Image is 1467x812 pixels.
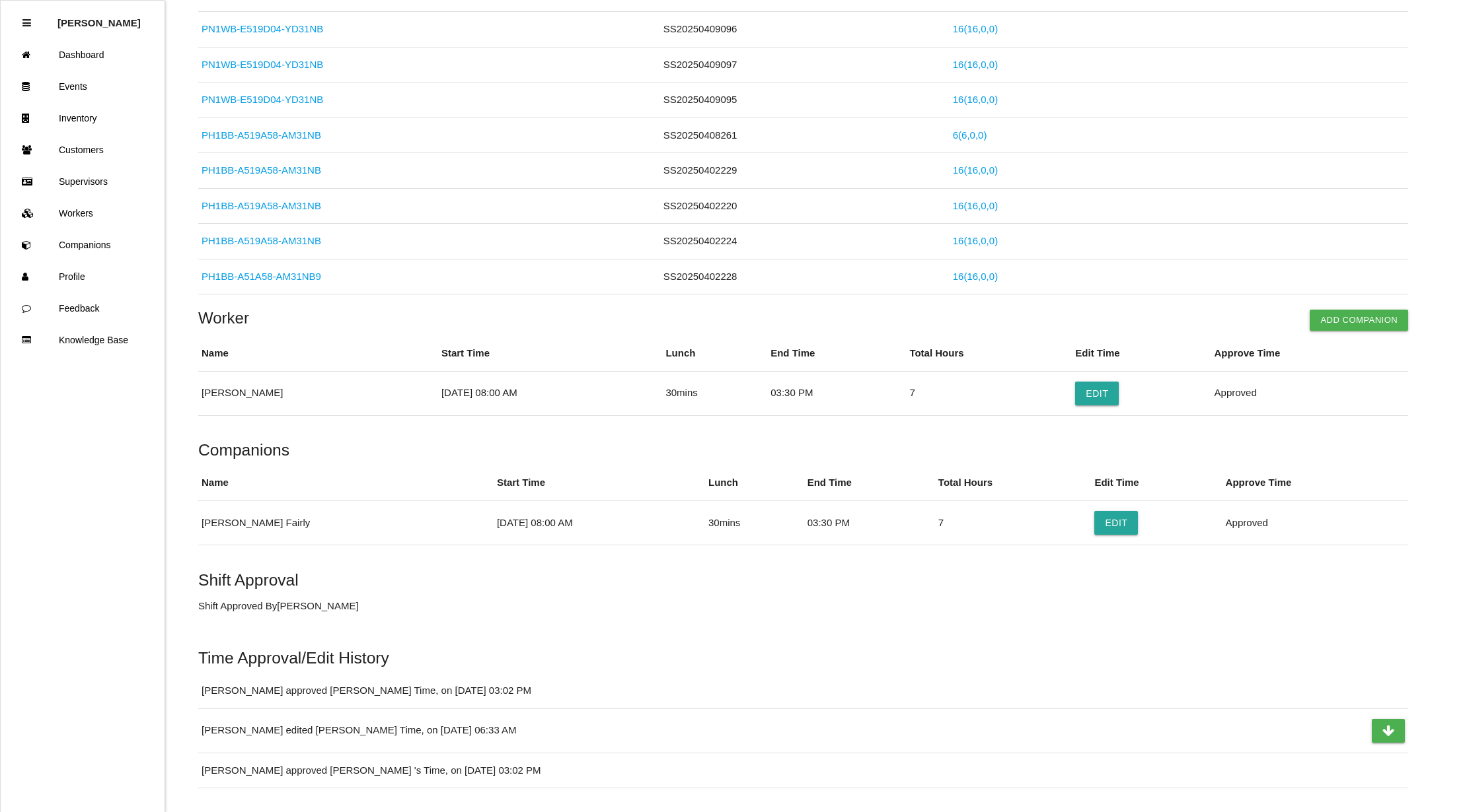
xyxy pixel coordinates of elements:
[198,649,1408,667] h5: Time Approval/Edit History
[1091,465,1222,500] th: Edit Time
[202,23,323,34] a: PN1WB-E519D04-YD31NB
[1072,336,1211,371] th: Edit Time
[1,134,165,166] a: Customers
[953,129,987,141] a: 6(6,0,0)
[202,200,321,211] a: PH1BB-A519A58-AM31NB
[202,271,321,282] a: PH1BB-A51A58-AM31NB9
[906,336,1072,371] th: Total Hours
[438,371,663,415] td: [DATE] 08:00 AM
[1075,382,1119,405] button: Edit
[660,259,950,294] td: SS20250402228
[198,500,494,545] td: [PERSON_NAME] Fairly
[202,59,323,70] a: PN1WB-E519D04-YD31NB
[660,118,950,153] td: SS20250408261
[705,465,804,500] th: Lunch
[953,23,998,34] a: 16(16,0,0)
[1211,371,1409,415] td: Approved
[1,102,165,134] a: Inventory
[660,83,950,118] td: SS20250409095
[767,371,906,415] td: 03:30 PM
[198,708,1283,753] td: [PERSON_NAME] edited [PERSON_NAME] Time, on [DATE] 06:33 AM
[804,500,935,545] td: 03:30 PM
[953,235,998,246] a: 16(16,0,0)
[198,571,1408,589] h5: Shift Approval
[1222,465,1409,500] th: Approve Time
[1211,336,1409,371] th: Approve Time
[198,673,1283,708] td: [PERSON_NAME] approved [PERSON_NAME] Time, on [DATE] 03:02 PM
[1310,310,1408,331] button: Add Companion
[494,465,705,500] th: Start Time
[953,164,998,176] a: 16(16,0,0)
[198,753,1283,788] td: [PERSON_NAME] approved [PERSON_NAME] 's Time, on [DATE] 03:02 PM
[1,166,165,197] a: Supervisors
[1,324,165,356] a: Knowledge Base
[935,465,1092,500] th: Total Hours
[198,599,1408,614] p: Shift Approved By [PERSON_NAME]
[1,261,165,292] a: Profile
[953,94,998,105] a: 16(16,0,0)
[660,153,950,189] td: SS20250402229
[660,188,950,224] td: SS20250402220
[953,200,998,211] a: 16(16,0,0)
[953,271,998,282] a: 16(16,0,0)
[906,371,1072,415] td: 7
[202,164,321,176] a: PH1BB-A519A58-AM31NB
[705,500,804,545] td: 30 mins
[1094,511,1138,535] button: Edit
[494,500,705,545] td: [DATE] 08:00 AM
[202,235,321,246] a: PH1BB-A519A58-AM31NB
[935,500,1092,545] td: 7
[198,465,494,500] th: Name
[767,336,906,371] th: End Time
[662,371,767,415] td: 30 mins
[1222,500,1409,545] td: Approved
[1,229,165,261] a: Companions
[804,465,935,500] th: End Time
[198,336,438,371] th: Name
[198,310,1408,327] h4: Worker
[953,59,998,70] a: 16(16,0,0)
[202,129,321,141] a: PH1BB-A519A58-AM31NB
[198,371,438,415] td: [PERSON_NAME]
[438,336,663,371] th: Start Time
[1,197,165,229] a: Workers
[1,39,165,71] a: Dashboard
[22,7,31,39] div: Close
[198,441,1408,459] h5: Companions
[202,94,323,105] a: PN1WB-E519D04-YD31NB
[660,224,950,259] td: SS20250402224
[662,336,767,371] th: Lunch
[1,71,165,102] a: Events
[660,47,950,83] td: SS20250409097
[1,292,165,324] a: Feedback
[660,12,950,48] td: SS20250409096
[57,7,141,28] p: Rosie Blandino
